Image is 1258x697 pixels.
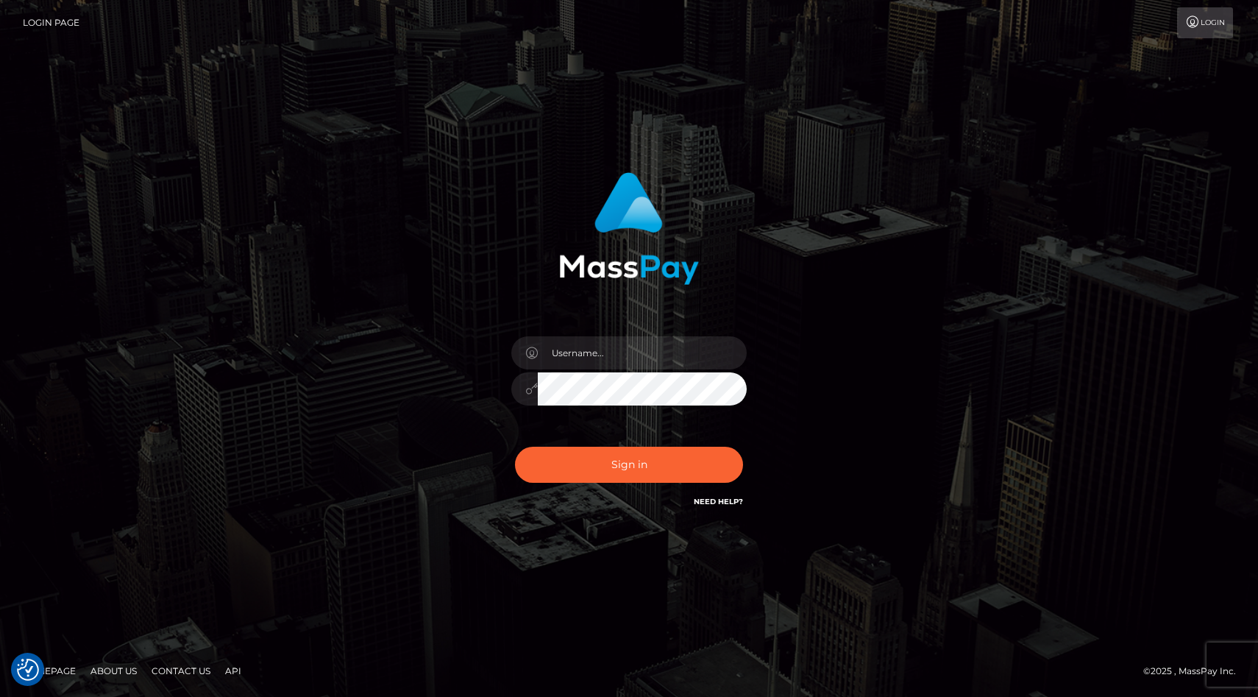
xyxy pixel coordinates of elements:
[559,172,699,285] img: MassPay Login
[1177,7,1233,38] a: Login
[17,659,39,681] button: Consent Preferences
[538,336,747,369] input: Username...
[515,447,743,483] button: Sign in
[23,7,79,38] a: Login Page
[219,659,247,682] a: API
[85,659,143,682] a: About Us
[694,497,743,506] a: Need Help?
[1143,663,1247,679] div: © 2025 , MassPay Inc.
[16,659,82,682] a: Homepage
[17,659,39,681] img: Revisit consent button
[146,659,216,682] a: Contact Us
